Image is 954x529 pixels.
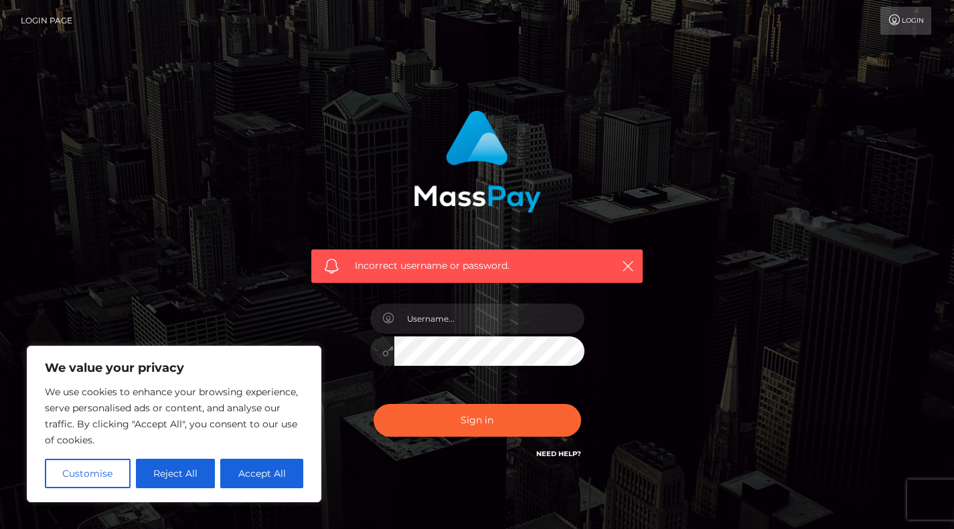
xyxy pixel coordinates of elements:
[536,449,581,458] a: Need Help?
[27,346,321,502] div: We value your privacy
[355,259,599,273] span: Incorrect username or password.
[45,360,303,376] p: We value your privacy
[880,7,931,35] a: Login
[414,110,541,213] img: MassPay Login
[394,304,584,334] input: Username...
[45,384,303,448] p: We use cookies to enhance your browsing experience, serve personalised ads or content, and analys...
[21,7,72,35] a: Login Page
[220,459,303,488] button: Accept All
[374,404,581,437] button: Sign in
[45,459,131,488] button: Customise
[136,459,216,488] button: Reject All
